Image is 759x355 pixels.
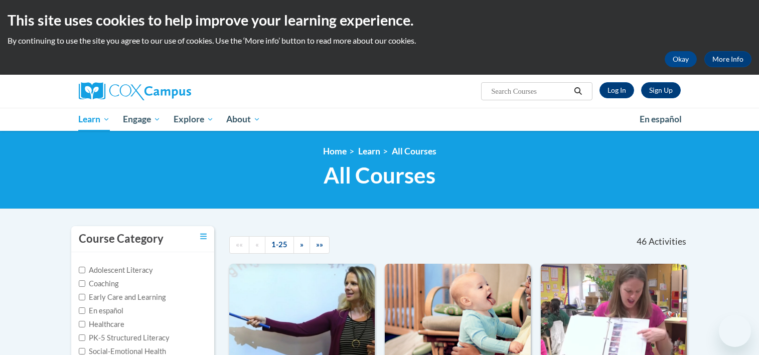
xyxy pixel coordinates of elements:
[220,108,267,131] a: About
[79,280,85,287] input: Checkbox for Options
[79,332,170,343] label: PK-5 Structured Literacy
[72,108,117,131] a: Learn
[8,35,751,46] p: By continuing to use the site you agree to our use of cookies. Use the ‘More info’ button to read...
[719,315,751,347] iframe: Button to launch messaging window
[79,348,85,354] input: Checkbox for Options
[167,108,220,131] a: Explore
[79,82,191,100] img: Cox Campus
[633,109,688,130] a: En español
[79,305,123,316] label: En español
[704,51,751,67] a: More Info
[392,146,436,156] a: All Courses
[79,292,166,303] label: Early Care and Learning
[316,240,323,249] span: »»
[293,236,310,254] a: Next
[358,146,380,156] a: Learn
[324,162,435,189] span: All Courses
[236,240,243,249] span: ««
[79,278,118,289] label: Coaching
[490,85,570,97] input: Search Courses
[323,146,347,156] a: Home
[79,294,85,300] input: Checkbox for Options
[255,240,259,249] span: «
[249,236,265,254] a: Previous
[641,82,681,98] a: Register
[79,334,85,341] input: Checkbox for Options
[174,113,214,125] span: Explore
[79,267,85,273] input: Checkbox for Options
[665,51,697,67] button: Okay
[78,113,110,125] span: Learn
[200,231,207,242] a: Toggle collapse
[640,114,682,124] span: En español
[649,291,669,311] iframe: Close message
[637,236,647,247] span: 46
[649,236,686,247] span: Activities
[229,236,249,254] a: Begining
[599,82,634,98] a: Log In
[64,108,696,131] div: Main menu
[79,321,85,327] input: Checkbox for Options
[116,108,167,131] a: Engage
[8,10,751,30] h2: This site uses cookies to help improve your learning experience.
[79,82,269,100] a: Cox Campus
[79,307,85,314] input: Checkbox for Options
[570,85,585,97] button: Search
[79,231,164,247] h3: Course Category
[310,236,330,254] a: End
[123,113,161,125] span: Engage
[300,240,303,249] span: »
[79,265,153,276] label: Adolescent Literacy
[226,113,260,125] span: About
[265,236,294,254] a: 1-25
[79,319,124,330] label: Healthcare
